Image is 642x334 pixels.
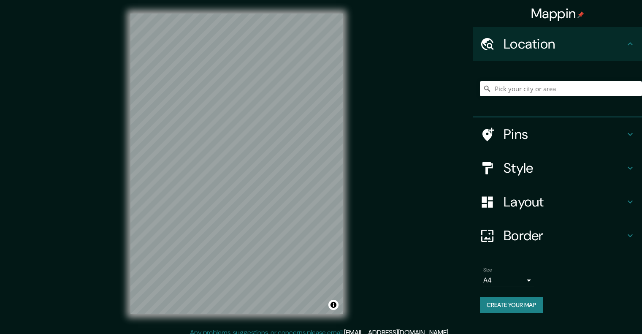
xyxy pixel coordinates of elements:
div: Layout [473,185,642,219]
h4: Style [504,160,625,177]
button: Create your map [480,297,543,313]
h4: Border [504,227,625,244]
h4: Layout [504,193,625,210]
div: Location [473,27,642,61]
label: Size [483,266,492,274]
div: Pins [473,117,642,151]
h4: Pins [504,126,625,143]
h4: Mappin [531,5,585,22]
h4: Location [504,35,625,52]
img: pin-icon.png [577,11,584,18]
button: Toggle attribution [328,300,339,310]
div: Style [473,151,642,185]
div: Border [473,219,642,253]
input: Pick your city or area [480,81,642,96]
canvas: Map [130,14,343,314]
div: A4 [483,274,534,287]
